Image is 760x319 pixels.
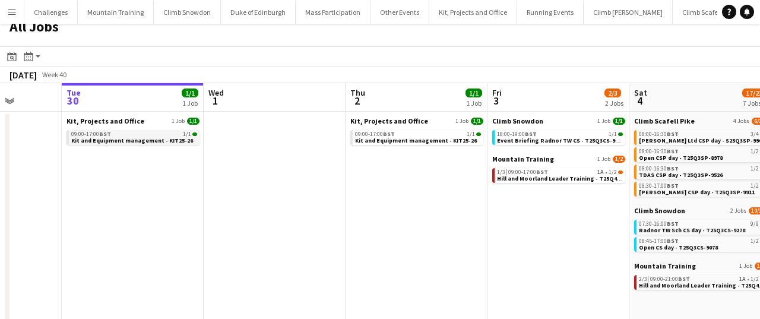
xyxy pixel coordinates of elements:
span: 2 Jobs [730,207,746,214]
span: Wed [208,87,224,98]
div: 1 Job [466,99,482,108]
button: Mountain Training [78,1,154,24]
span: 1 Job [739,263,752,270]
span: 1/1 [467,131,475,137]
div: Kit, Projects and Office1 Job1/109:00-17:00BST1/1Kit and Equipment management - KIT25-26 [66,116,199,147]
div: Mountain Training1 Job1/21/3|09:00-17:00BST1A•1/2Hill and Moorland Leader Training - T25Q4MT-8780 [492,154,625,185]
span: Event Briefing Radnor TW CS - T25Q3CS-9278 [497,137,624,144]
button: Mass Participation [296,1,370,24]
span: 1 Job [455,118,468,125]
a: Kit, Projects and Office1 Job1/1 [350,116,483,125]
span: 08:45-17:00 [639,238,679,244]
span: 30 [65,94,81,108]
span: BST [99,130,111,138]
span: Radnor TW Sch CS day - T25Q3CS-9278 [639,226,745,234]
span: 2 [349,94,365,108]
span: Sat [634,87,647,98]
a: 18:00-19:00BST1/1Event Briefing Radnor TW CS - T25Q3CS-9278 [497,130,623,144]
button: Climb Snowdon [154,1,221,24]
span: 1/2 [750,276,759,282]
span: BST [383,130,395,138]
span: BST [667,220,679,228]
span: 4 [632,94,647,108]
span: 18:00-19:00 [497,131,537,137]
span: 1/2 [618,170,623,174]
span: 09:00-17:00 [508,169,548,175]
span: 1/1 [618,132,623,136]
button: Duke of Edinburgh [221,1,296,24]
span: 3/4 [750,131,759,137]
span: 07:30-16:00 [639,221,679,227]
span: Sean Brown CSP day - T25Q3SP-9911 [639,188,755,196]
span: BST [667,130,679,138]
span: BST [667,147,679,155]
span: 1 [207,94,224,108]
span: 1/1 [609,131,617,137]
span: 1 Job [597,156,610,163]
button: Climb Scafell Pike [673,1,745,24]
span: Fri [492,87,502,98]
span: 09:00-17:00 [71,131,111,137]
span: 1/1 [187,118,199,125]
span: Mountain Training [634,261,696,270]
span: 2/3 [639,276,649,282]
button: Other Events [370,1,429,24]
span: 1/2 [609,169,617,175]
span: 1/2 [750,166,759,172]
span: Kit and Equipment management - KIT25-26 [71,137,193,144]
span: 1 Job [172,118,185,125]
span: 1 Job [597,118,610,125]
button: Challenges [24,1,78,24]
span: 09:00-21:00 [650,276,690,282]
a: 1/3|09:00-17:00BST1A•1/2Hill and Moorland Leader Training - T25Q4MT-8780 [497,168,623,182]
div: • [497,169,623,175]
span: Climb Snowdon [634,206,685,215]
span: BST [667,237,679,245]
span: 4 Jobs [733,118,749,125]
span: 9/9 [750,221,759,227]
span: BST [667,165,679,172]
span: Kit, Projects and Office [66,116,144,125]
span: 08:00-16:30 [639,166,679,172]
div: 2 Jobs [605,99,623,108]
span: 1/3 [497,169,507,175]
span: 1A [739,276,746,282]
span: 08:30-17:00 [639,183,679,189]
button: Running Events [517,1,584,24]
button: Kit, Projects and Office [429,1,517,24]
span: 1/1 [471,118,483,125]
span: Kit, Projects and Office [350,116,428,125]
span: 1A [597,169,604,175]
span: Thu [350,87,365,98]
span: 08:00-16:30 [639,131,679,137]
div: 1 Job [182,99,198,108]
span: | [505,168,507,176]
span: 1/1 [183,131,191,137]
span: 1/1 [192,132,197,136]
button: Climb [PERSON_NAME] [584,1,673,24]
div: Kit, Projects and Office1 Job1/109:00-17:00BST1/1Kit and Equipment management - KIT25-26 [350,116,483,147]
span: 08:00-16:30 [639,149,679,154]
span: Week 40 [39,70,69,79]
span: Climb Snowdon [492,116,543,125]
span: 1/2 [613,156,625,163]
span: 1/2 [750,149,759,154]
span: 1/2 [750,183,759,189]
span: Kit and Equipment management - KIT25-26 [355,137,477,144]
span: | [647,275,649,283]
span: BST [525,130,537,138]
a: Kit, Projects and Office1 Job1/1 [66,116,199,125]
div: Climb Snowdon1 Job1/118:00-19:00BST1/1Event Briefing Radnor TW CS - T25Q3CS-9278 [492,116,625,154]
span: Open CSP day - T25Q3SP-8978 [639,154,723,162]
span: Climb Scafell Pike [634,116,695,125]
span: 1/1 [465,89,482,97]
span: 2/3 [604,89,621,97]
span: 1/2 [750,238,759,244]
span: Open CS day - T25Q3CS-9078 [639,244,718,251]
span: BST [536,168,548,176]
span: 1/1 [613,118,625,125]
span: 09:00-17:00 [355,131,395,137]
span: Hill and Moorland Leader Training - T25Q4MT-8780 [497,175,639,182]
span: BST [678,275,690,283]
div: [DATE] [9,69,37,81]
